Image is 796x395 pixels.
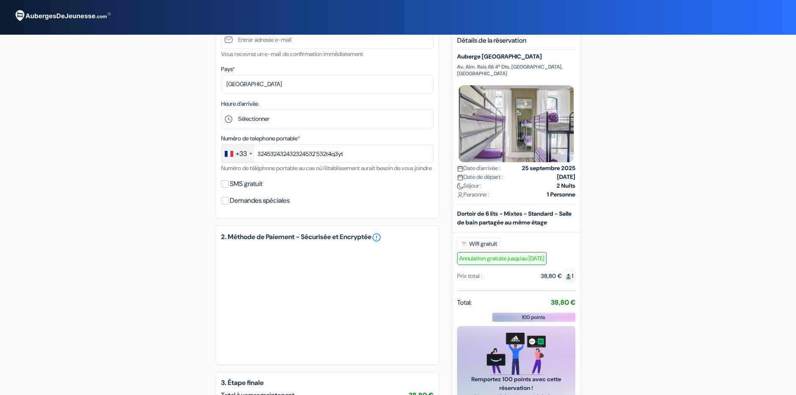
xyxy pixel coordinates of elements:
[457,175,463,181] img: calendar.svg
[221,99,258,108] label: Heure d'arrivée
[522,314,545,321] span: 100 points
[221,164,432,172] small: Numéro de téléphone portable au cas où l'établissement aurait besoin de vous joindre
[221,134,300,143] label: Numéro de telephone portable
[457,173,503,182] span: Date de départ :
[457,183,463,190] img: moon.svg
[10,5,114,27] img: AubergesDeJeunesse.com
[565,274,572,280] img: guest.svg
[229,254,425,349] iframe: Cadre de saisie sécurisé pour le paiement
[457,298,472,308] span: Total:
[457,192,463,199] img: user_icon.svg
[230,178,262,190] label: SMS gratuit
[457,164,500,173] span: Date d'arrivée :
[557,182,575,191] strong: 2 Nuits
[457,64,575,77] p: Av. Alm. Reis 66 4º Dto, [GEOGRAPHIC_DATA], [GEOGRAPHIC_DATA]
[562,270,575,282] span: 1
[522,164,575,173] strong: 25 septembre 2025
[457,210,572,227] b: Dortoir de 6 lits - Mixtes - Standard - Salle de bain partagée au même étage
[457,182,482,191] span: Séjour :
[221,30,434,49] input: Entrer adresse e-mail
[467,375,565,393] span: Remportez 100 points avec cette réservation !
[221,232,434,242] h5: 2. Méthode de Paiement - Sécurisée et Encryptée
[457,36,575,50] h5: Détails de la réservation
[221,50,363,58] small: Vous recevrez un e-mail de confirmation immédiatement
[457,252,547,265] span: Annulation gratuite jusqu'au [DATE]
[541,272,575,281] div: 38,80 €
[221,379,434,387] h5: 3. Étape finale
[457,54,575,61] h5: Auberge [GEOGRAPHIC_DATA]
[457,191,489,199] span: Personne :
[221,65,235,74] label: Pays
[461,241,468,247] img: free_wifi.svg
[551,298,575,307] strong: 38,80 €
[230,195,290,206] label: Demandes spéciales
[236,149,247,159] div: +33
[457,238,501,250] span: Wifi gratuit
[221,145,254,163] div: France: +33
[457,272,482,281] div: Prix total :
[371,232,381,242] a: error_outline
[557,173,575,182] strong: [DATE]
[487,333,546,375] img: gift_card_hero_new.png
[547,191,575,199] strong: 1 Personne
[457,166,463,172] img: calendar.svg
